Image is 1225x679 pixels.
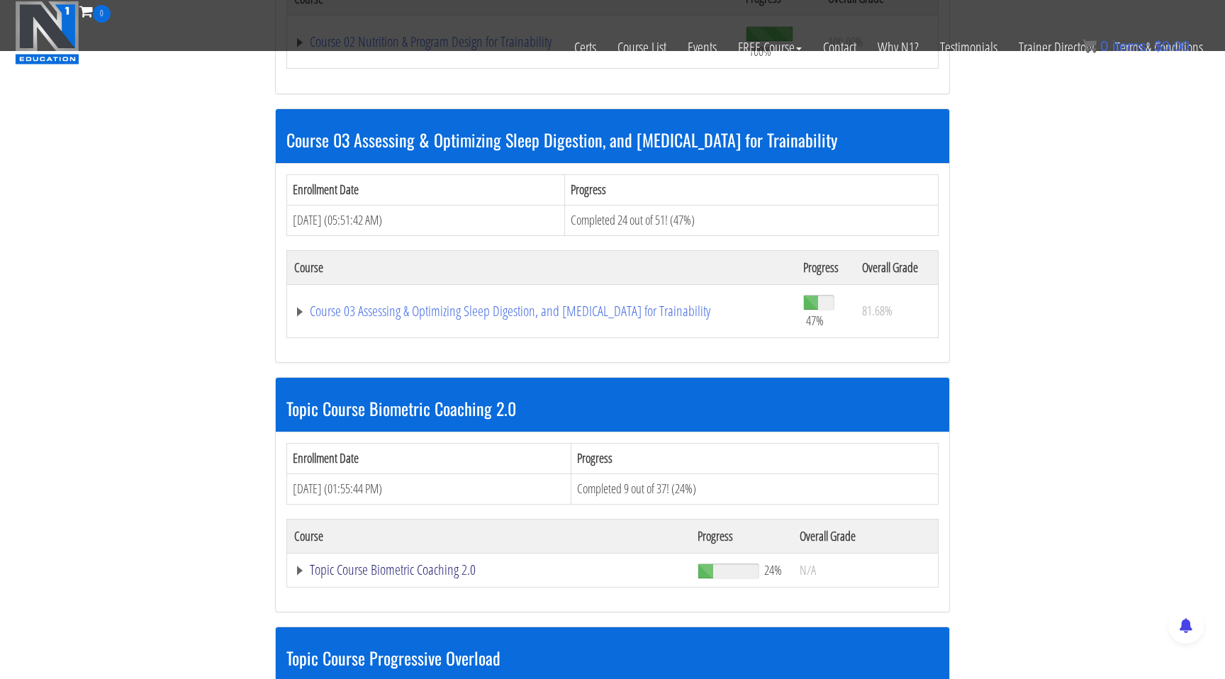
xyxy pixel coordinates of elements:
[1008,23,1104,72] a: Trainer Directory
[812,23,867,72] a: Contact
[287,175,565,206] th: Enrollment Date
[564,23,607,72] a: Certs
[287,444,571,474] th: Enrollment Date
[1104,23,1214,72] a: Terms & Conditions
[294,304,789,318] a: Course 03 Assessing & Optimizing Sleep Digestion, and [MEDICAL_DATA] for Trainability
[294,563,683,577] a: Topic Course Biometric Coaching 2.0
[867,23,929,72] a: Why N1?
[727,23,812,72] a: FREE Course
[796,250,855,284] th: Progress
[287,474,571,505] td: [DATE] (01:55:44 PM)
[855,284,939,337] td: 81.68%
[565,205,939,235] td: Completed 24 out of 51! (47%)
[690,519,793,553] th: Progress
[15,1,79,64] img: n1-education
[93,5,111,23] span: 0
[929,23,1008,72] a: Testimonials
[565,175,939,206] th: Progress
[793,519,938,553] th: Overall Grade
[1112,38,1150,54] span: items:
[571,444,938,474] th: Progress
[806,313,824,328] span: 47%
[286,649,939,667] h3: Topic Course Progressive Overload
[79,1,111,21] a: 0
[287,519,691,553] th: Course
[1154,38,1162,54] span: $
[1100,38,1108,54] span: 0
[287,250,797,284] th: Course
[793,553,938,587] td: N/A
[1083,38,1190,54] a: 0 items: $0.00
[855,250,939,284] th: Overall Grade
[1083,39,1097,53] img: icon11.png
[677,23,727,72] a: Events
[286,130,939,149] h3: Course 03 Assessing & Optimizing Sleep Digestion, and [MEDICAL_DATA] for Trainability
[764,562,782,578] span: 24%
[286,399,939,417] h3: Topic Course Biometric Coaching 2.0
[287,205,565,235] td: [DATE] (05:51:42 AM)
[607,23,677,72] a: Course List
[1154,38,1190,54] bdi: 0.00
[571,474,938,505] td: Completed 9 out of 37! (24%)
